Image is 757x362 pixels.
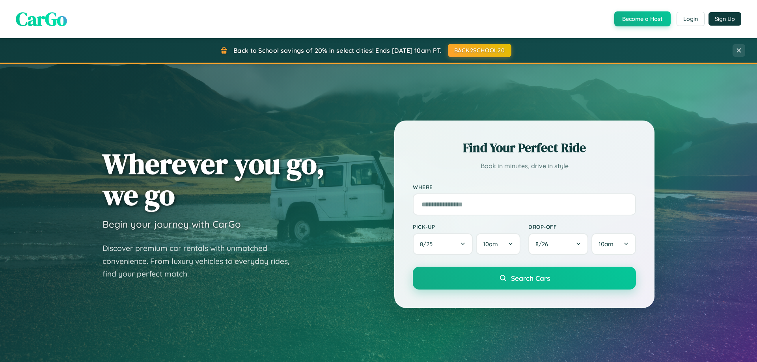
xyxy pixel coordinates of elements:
button: Become a Host [614,11,671,26]
button: Sign Up [709,12,741,26]
span: CarGo [16,6,67,32]
label: Drop-off [528,223,636,230]
button: Search Cars [413,267,636,290]
span: 10am [483,240,498,248]
h1: Wherever you go, we go [103,148,325,210]
span: 10am [599,240,613,248]
button: BACK2SCHOOL20 [448,44,511,57]
label: Where [413,184,636,190]
h2: Find Your Perfect Ride [413,139,636,156]
button: 8/25 [413,233,473,255]
p: Book in minutes, drive in style [413,160,636,172]
label: Pick-up [413,223,520,230]
button: Login [677,12,705,26]
span: Search Cars [511,274,550,282]
h3: Begin your journey with CarGo [103,218,241,230]
span: Back to School savings of 20% in select cities! Ends [DATE] 10am PT. [233,46,442,54]
button: 8/26 [528,233,588,255]
button: 10am [476,233,520,255]
span: 8 / 26 [535,240,552,248]
span: 8 / 25 [420,240,436,248]
button: 10am [591,233,636,255]
p: Discover premium car rentals with unmatched convenience. From luxury vehicles to everyday rides, ... [103,242,300,280]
